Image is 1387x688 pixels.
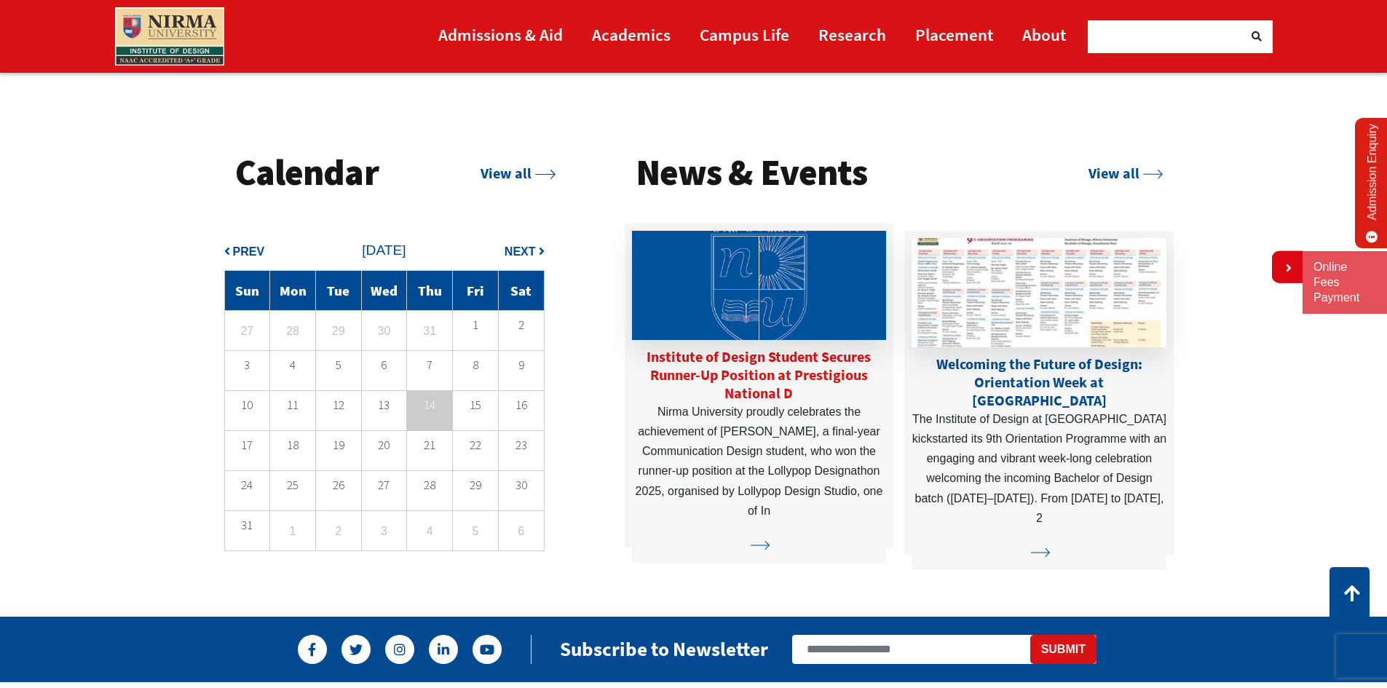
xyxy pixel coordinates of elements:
[362,480,407,491] p: 27
[560,637,768,661] h2: Subscribe to Newsletter
[224,231,544,271] td: [DATE]
[270,400,315,411] p: 11
[453,320,498,331] p: 1
[361,311,407,351] td: 30
[453,480,498,491] p: 29
[315,311,361,351] td: 29
[1022,18,1066,51] a: About
[505,245,536,258] span: Next
[407,480,452,491] p: 28
[647,347,871,402] a: Institute of Design Student Secures Runner-Up Position at Prestigious National D
[453,360,498,371] p: 8
[270,311,316,351] td: 28
[636,150,868,196] h3: News & Events
[818,18,886,51] a: Research
[453,440,498,451] p: 22
[362,400,407,411] p: 13
[224,311,270,351] td: 27
[225,360,270,371] p: 3
[315,271,361,311] td: Tue
[270,360,315,371] p: 4
[115,7,224,66] img: main_logo
[316,480,361,491] p: 26
[270,480,315,491] p: 25
[407,395,452,415] p: 14
[912,238,1166,347] img: Welcoming the Future of Design: Orientation Week at Institute of Design
[361,511,407,551] td: 3
[498,271,544,311] td: Sat
[592,18,671,51] a: Academics
[453,271,499,311] td: Fri
[499,440,544,451] p: 23
[912,409,1166,528] p: The Institute of Design at [GEOGRAPHIC_DATA] kickstarted its 9th Orientation Programme with an en...
[407,360,452,371] p: 7
[499,320,544,331] p: 2
[498,511,544,551] td: 6
[1088,164,1163,182] a: View all
[700,18,789,51] a: Campus Life
[225,440,270,451] p: 17
[481,164,555,182] a: View all
[270,511,316,551] td: 1
[361,271,407,311] td: Wed
[225,520,270,531] p: 31
[224,271,270,311] td: Sun
[407,271,453,311] td: Thu
[453,400,498,411] p: 15
[270,271,316,311] td: Mon
[499,360,544,371] p: 9
[936,355,1142,409] a: Welcoming the Future of Design: Orientation Week at [GEOGRAPHIC_DATA]
[632,231,887,340] img: Institute of Design Student Secures Runner-Up Position at Prestigious National Designathon
[316,400,361,411] p: 12
[505,242,545,261] button: Next
[915,18,993,51] a: Placement
[407,511,453,551] td: 4
[224,242,265,261] button: Prev
[499,400,544,411] p: 16
[270,440,315,451] p: 18
[407,440,452,451] p: 21
[438,18,563,51] a: Admissions & Aid
[1030,635,1096,664] button: Submit
[225,400,270,411] p: 10
[225,480,270,491] p: 24
[499,480,544,491] p: 30
[453,511,499,551] td: 5
[316,360,361,371] p: 5
[407,311,453,351] td: 31
[1313,260,1376,305] a: Online Fees Payment
[233,245,265,258] span: Prev
[362,360,407,371] p: 6
[632,402,887,521] p: Nirma University proudly celebrates the achievement of [PERSON_NAME], a final-year Communication ...
[235,150,379,196] h3: Calendar
[362,440,407,451] p: 20
[316,440,361,451] p: 19
[315,511,361,551] td: 2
